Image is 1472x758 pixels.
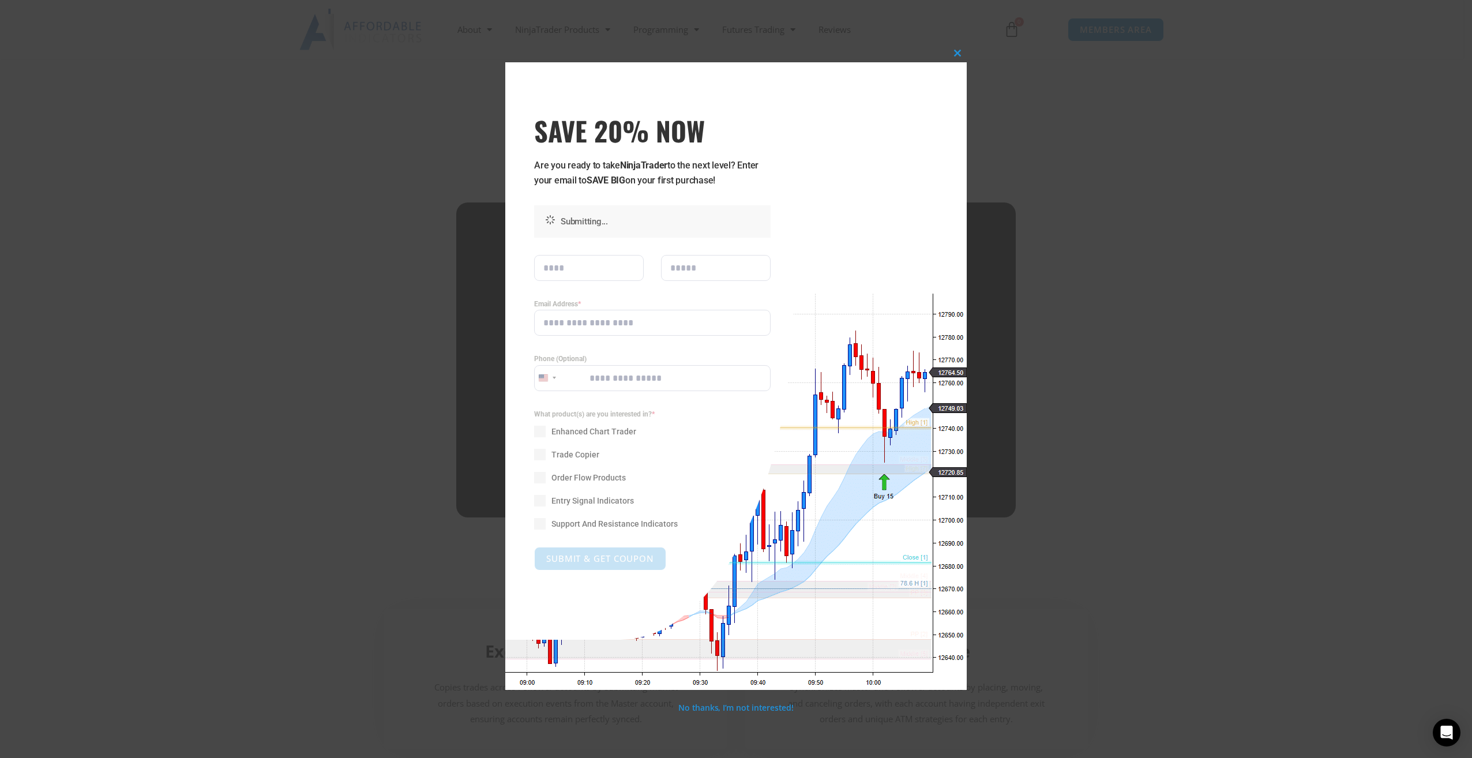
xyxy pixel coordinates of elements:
[534,114,771,147] h3: SAVE 20% NOW
[678,702,793,713] a: No thanks, I’m not interested!
[534,158,771,188] p: Are you ready to take to the next level? Enter your email to on your first purchase!
[620,160,667,171] strong: NinjaTrader
[561,214,765,229] p: Submitting...
[1433,719,1460,746] div: Open Intercom Messenger
[587,175,625,186] strong: SAVE BIG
